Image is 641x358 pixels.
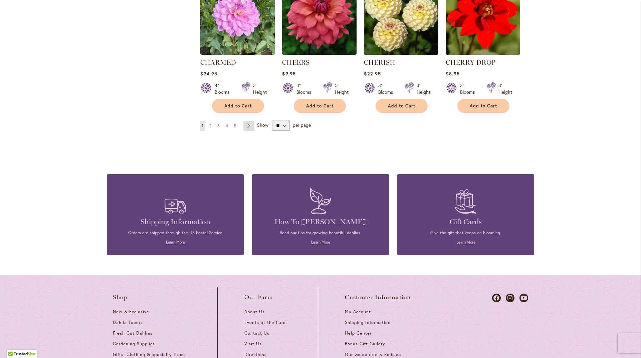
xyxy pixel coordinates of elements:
[457,99,509,113] button: Add to Cart
[498,82,512,95] div: 3' Height
[364,58,395,66] a: CHERISH
[293,122,311,128] span: per page
[212,99,264,113] button: Add to Cart
[282,70,295,77] span: $9.95
[345,330,372,336] span: Help Center
[113,330,153,336] span: Fresh Cut Dahlias
[492,294,501,302] a: Dahlias on Facebook
[217,123,220,128] span: 3
[200,70,217,77] span: $24.95
[117,217,234,227] h4: Shipping Information
[364,50,438,56] a: CHERISH
[226,123,228,128] span: 4
[282,58,309,66] a: CHEERS
[113,320,143,325] span: Dahlia Tubers
[224,103,252,109] span: Add to Cart
[470,103,497,109] span: Add to Cart
[262,230,379,236] p: Read our tips for growing beautiful dahlias.
[519,294,528,302] a: Dahlias on Youtube
[282,50,357,56] a: CHEERS
[200,50,275,56] a: CHARMED
[388,103,415,109] span: Add to Cart
[117,230,234,236] p: Orders are shipped through the US Postal Service
[456,240,475,245] a: Learn More
[113,294,128,301] span: Shop
[208,121,213,131] a: 2
[345,341,385,347] span: Bonus Gift Gallery
[262,217,379,227] h4: How To [PERSON_NAME]
[202,123,203,128] span: 1
[376,99,428,113] button: Add to Cart
[335,82,349,95] div: 5' Height
[232,121,238,131] a: 5
[407,217,524,227] h4: Gift Cards
[345,309,371,315] span: My Account
[200,58,236,66] a: CHARMED
[364,70,381,77] span: $22.95
[209,123,211,128] span: 2
[216,121,221,131] a: 3
[345,294,411,301] span: Customer Information
[244,341,262,347] span: Visit Us
[446,50,520,56] a: CHERRY DROP
[244,352,267,357] span: Directions
[244,294,273,301] span: Our Farm
[244,320,286,325] span: Events at the Farm
[5,334,24,353] iframe: Launch Accessibility Center
[257,122,268,128] span: Show
[244,309,265,315] span: About Us
[166,240,185,245] a: Learn More
[446,58,495,66] a: CHERRY DROP
[417,82,430,95] div: 3' Height
[244,330,269,336] span: Contact Us
[113,309,149,315] span: New & Exclusive
[296,82,315,95] div: 3" Blooms
[378,82,397,95] div: 3" Blooms
[446,70,459,77] span: $8.95
[113,352,186,357] span: Gifts, Clothing & Specialty Items
[311,240,330,245] a: Learn More
[253,82,267,95] div: 3' Height
[345,320,390,325] span: Shipping Information
[224,121,230,131] a: 4
[215,82,233,95] div: 4" Blooms
[407,230,524,236] p: Give the gift that keeps on blooming.
[294,99,346,113] button: Add to Cart
[345,352,401,357] span: Our Guarantee & Policies
[234,123,236,128] span: 5
[306,103,334,109] span: Add to Cart
[460,82,479,95] div: 3" Blooms
[113,341,155,347] span: Gardening Supplies
[506,294,514,302] a: Dahlias on Instagram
